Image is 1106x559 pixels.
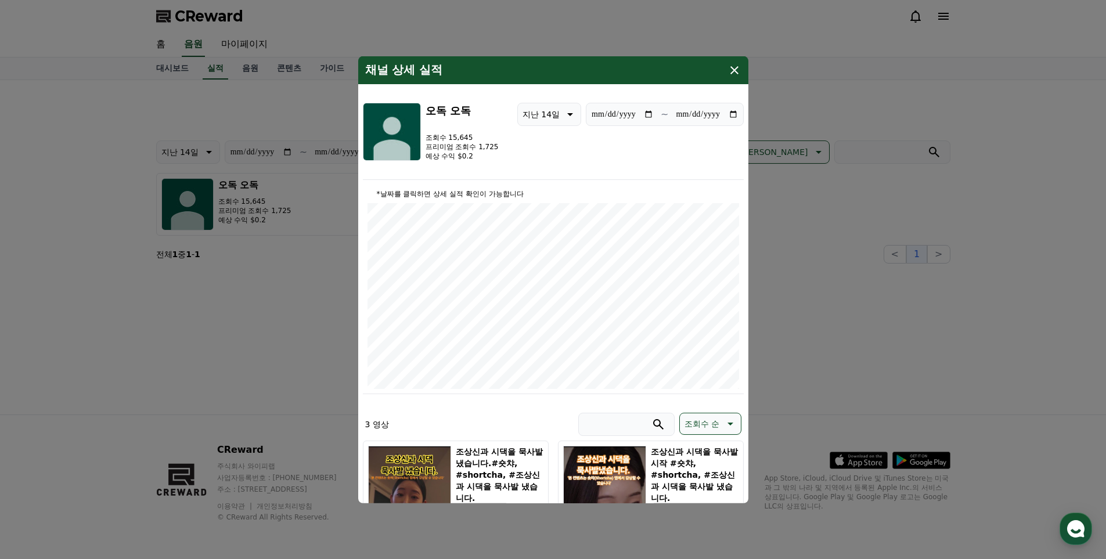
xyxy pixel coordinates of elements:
[365,63,443,77] h4: 채널 상세 실적
[651,445,738,503] h5: 조상신과 시댁을 묵사발 시작 #숏챠, #shortcha, #조상신과 시댁을 묵사발 냈습니다.
[3,368,77,397] a: 홈
[685,415,719,431] p: 조회수 순
[363,102,421,160] img: 오독 오독
[106,386,120,395] span: 대화
[661,107,668,121] p: ~
[37,385,44,395] span: 홈
[456,445,543,503] h5: 조상신과 시댁을 묵사발 냈습니다.#숏챠, #shortcha, #조상신과 시댁을 묵사발 냈습니다.
[517,102,581,125] button: 지난 14일
[150,368,223,397] a: 설정
[426,132,499,142] p: 조회수 15,645
[77,368,150,397] a: 대화
[679,412,741,434] button: 조회수 순
[179,385,193,395] span: 설정
[426,151,499,160] p: 예상 수익 $0.2
[358,56,748,503] div: modal
[426,102,499,118] h3: 오독 오독
[426,142,499,151] p: 프리미엄 조회수 1,725
[368,189,739,198] p: *날짜를 클릭하면 상세 실적 확인이 가능합니다
[365,418,389,430] p: 3 영상
[523,106,560,122] p: 지난 14일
